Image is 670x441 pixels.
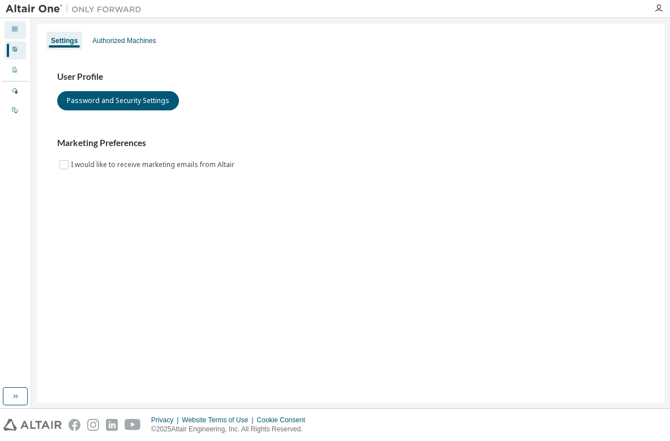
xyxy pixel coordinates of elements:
div: Managed [5,83,26,101]
div: Company Profile [5,62,26,80]
div: Privacy [151,416,182,425]
div: Cookie Consent [257,416,311,425]
div: Authorized Machines [92,36,156,45]
img: altair_logo.svg [3,419,62,431]
div: User Profile [5,41,26,59]
img: linkedin.svg [106,419,118,431]
h3: User Profile [57,71,644,83]
img: Altair One [6,3,147,15]
img: instagram.svg [87,419,99,431]
img: youtube.svg [125,419,141,431]
div: Website Terms of Use [182,416,257,425]
button: Password and Security Settings [57,91,179,110]
div: Settings [51,36,78,45]
div: Dashboard [5,21,26,39]
label: I would like to receive marketing emails from Altair [71,158,237,172]
p: © 2025 Altair Engineering, Inc. All Rights Reserved. [151,425,312,434]
div: On Prem [5,102,26,120]
h3: Marketing Preferences [57,138,644,149]
img: facebook.svg [69,419,80,431]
